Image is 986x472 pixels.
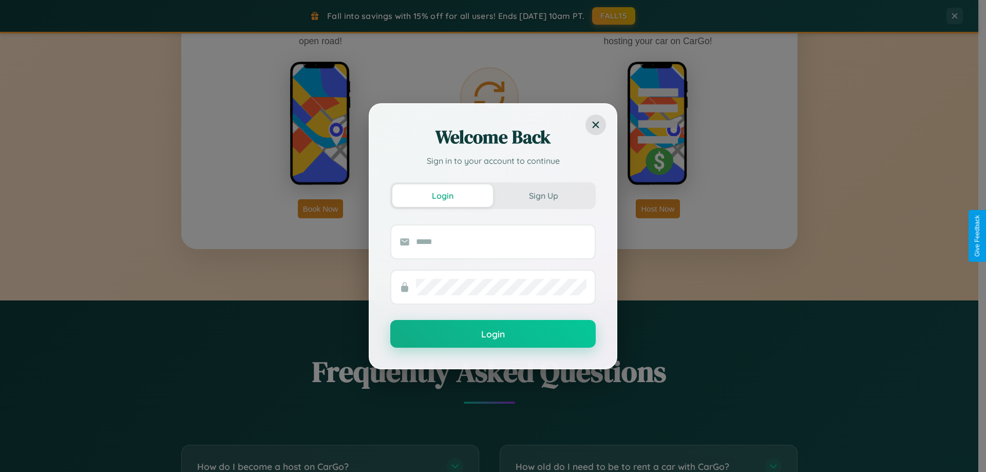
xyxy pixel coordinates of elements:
h2: Welcome Back [390,125,596,149]
button: Sign Up [493,184,594,207]
div: Give Feedback [974,215,981,257]
button: Login [392,184,493,207]
button: Login [390,320,596,348]
p: Sign in to your account to continue [390,155,596,167]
